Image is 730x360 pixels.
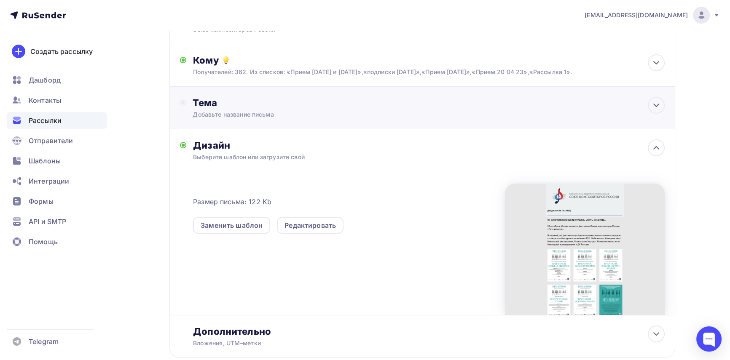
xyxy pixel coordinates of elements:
[193,153,617,161] div: Выберите шаблон или загрузите свой
[7,72,107,88] a: Дашборд
[29,156,61,166] span: Шаблоны
[585,11,688,19] span: [EMAIL_ADDRESS][DOMAIN_NAME]
[193,139,664,151] div: Дизайн
[201,220,263,230] div: Заменить шаблон
[29,216,66,227] span: API и SMTP
[29,336,59,347] span: Telegram
[7,132,107,149] a: Отправители
[29,115,62,125] span: Рассылки
[7,112,107,129] a: Рассылки
[193,339,617,347] div: Вложения, UTM–метки
[585,7,720,24] a: [EMAIL_ADDRESS][DOMAIN_NAME]
[7,152,107,169] a: Шаблоны
[193,54,664,66] div: Кому
[7,92,107,109] a: Контакты
[284,220,336,230] div: Редактировать
[193,97,359,109] div: Тема
[29,75,61,85] span: Дашборд
[193,68,617,76] div: Получателей: 362. Из списков: «Прием [DATE] и [DATE]»,«подписки [DATE]»,«Прием [DATE]»,«Прием 20 ...
[29,176,69,186] span: Интеграции
[193,325,664,337] div: Дополнительно
[29,196,54,206] span: Формы
[29,136,73,146] span: Отправители
[29,237,58,247] span: Помощь
[7,193,107,210] a: Формы
[29,95,61,105] span: Контакты
[193,197,271,207] span: Размер письма: 122 Kb
[30,46,93,56] div: Создать рассылку
[193,110,343,119] div: Добавьте название письма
